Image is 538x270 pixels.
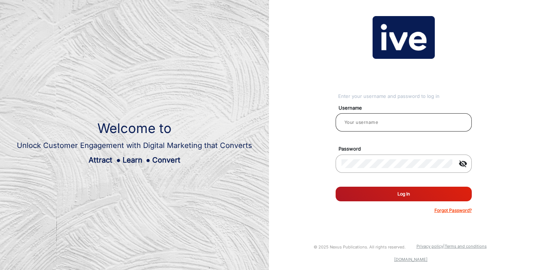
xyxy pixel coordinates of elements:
a: Terms and conditions [445,244,487,249]
div: Unlock Customer Engagement with Digital Marketing that Converts [17,140,252,151]
button: Log In [336,187,472,201]
mat-icon: visibility_off [454,159,472,168]
mat-label: Username [333,104,480,112]
img: vmg-logo [373,16,435,59]
a: [DOMAIN_NAME] [394,257,427,262]
mat-label: Password [333,145,480,153]
h1: Welcome to [17,121,252,136]
span: ● [116,156,120,164]
span: ● [146,156,150,164]
p: Forgot Password? [434,207,472,214]
div: Enter your username and password to log in [338,93,472,100]
small: © 2025 Nexus Publications. All rights reserved. [314,244,406,250]
a: | [443,244,445,249]
a: Privacy policy [416,244,443,249]
input: Your username [341,118,466,127]
div: Attract Learn Convert [17,155,252,166]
